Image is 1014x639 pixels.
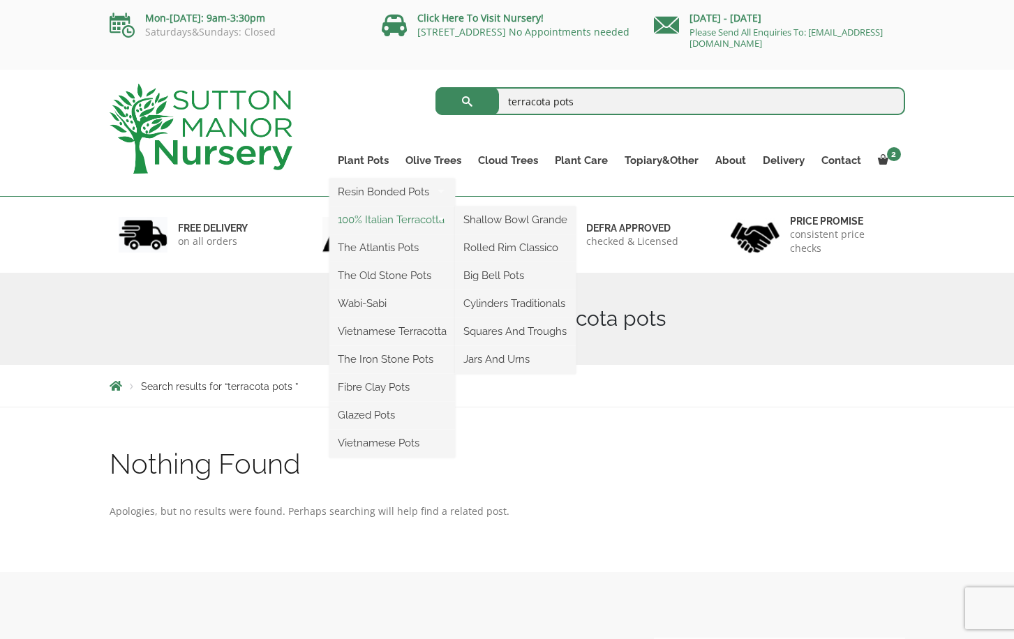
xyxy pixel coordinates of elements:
nav: Breadcrumbs [110,380,905,391]
a: Shallow Bowl Grande [455,209,576,230]
a: Plant Care [546,151,616,170]
span: Search results for “terracota pots ” [141,381,298,392]
a: Wabi-Sabi [329,293,455,314]
h1: Search Results for terracota pots [110,306,905,331]
span: 2 [887,147,901,161]
a: About [707,151,754,170]
a: The Old Stone Pots [329,265,455,286]
a: Plant Pots [329,151,397,170]
a: Contact [813,151,870,170]
a: Jars And Urns [455,349,576,370]
h1: Nothing Found [110,449,905,479]
h6: FREE DELIVERY [178,222,248,234]
h6: Price promise [790,215,896,227]
a: The Iron Stone Pots [329,349,455,370]
a: 100% Italian Terracotta [329,209,455,230]
a: The Atlantis Pots [329,237,455,258]
p: checked & Licensed [586,234,678,248]
p: Mon-[DATE]: 9am-3:30pm [110,10,361,27]
p: Saturdays&Sundays: Closed [110,27,361,38]
a: Glazed Pots [329,405,455,426]
a: [STREET_ADDRESS] No Appointments needed [417,25,629,38]
a: Big Bell Pots [455,265,576,286]
a: Fibre Clay Pots [329,377,455,398]
p: [DATE] - [DATE] [654,10,905,27]
input: Search... [435,87,905,115]
p: consistent price checks [790,227,896,255]
a: Olive Trees [397,151,470,170]
a: Resin Bonded Pots [329,181,455,202]
a: Delivery [754,151,813,170]
a: Squares And Troughs [455,321,576,342]
a: Vietnamese Pots [329,433,455,453]
a: Topiary&Other [616,151,707,170]
a: Cylinders Traditionals [455,293,576,314]
a: 2 [870,151,905,170]
img: 4.jpg [731,213,780,256]
a: Vietnamese Terracotta [329,321,455,342]
a: Please Send All Enquiries To: [EMAIL_ADDRESS][DOMAIN_NAME] [689,26,883,50]
h6: Defra approved [586,222,678,234]
img: logo [110,84,292,174]
a: Rolled Rim Classico [455,237,576,258]
img: 1.jpg [119,217,167,253]
img: 2.jpg [322,217,371,253]
a: Click Here To Visit Nursery! [417,11,544,24]
p: Apologies, but no results were found. Perhaps searching will help find a related post. [110,503,905,520]
a: Cloud Trees [470,151,546,170]
p: on all orders [178,234,248,248]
